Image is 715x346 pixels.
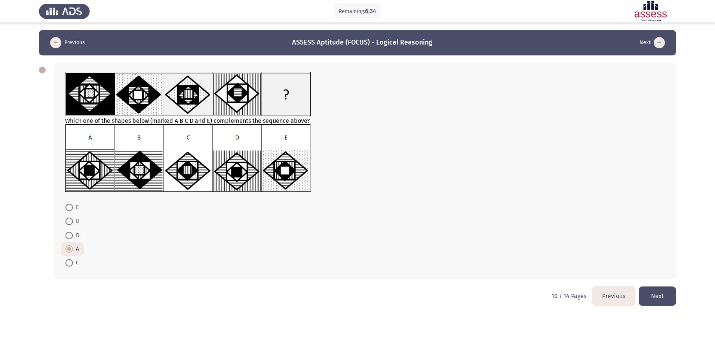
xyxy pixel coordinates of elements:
span: C [73,258,79,267]
span: D [73,217,79,226]
button: load previous page [592,286,635,306]
div: Which one of the shapes below (marked A B C D and E) complements the sequence above? [65,72,665,193]
span: A [73,245,79,254]
span: B [73,231,79,240]
button: load next page [639,286,676,306]
img: UkFYYV8wOThfQS5wbmcxNjkxMzM0MjA5NjIw.png [65,72,311,116]
button: load previous page [48,37,87,49]
button: load next page [637,37,667,49]
img: Assessment logo of ASSESS Focus 4 Module Assessment (EN/AR) (Advanced - IB) [625,1,676,22]
p: Remaining: [339,7,376,16]
span: 6:34 [365,7,376,15]
h3: ASSESS Aptitude (FOCUS) - Logical Reasoning [292,38,432,47]
span: E [73,203,79,212]
img: Assess Talent Management logo [39,1,90,22]
p: 10 / 14 Pages [552,292,586,300]
img: UkFYYV8wOThfQi5wbmcxNjkxMzM0MjMzMDEw.png [65,124,311,192]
